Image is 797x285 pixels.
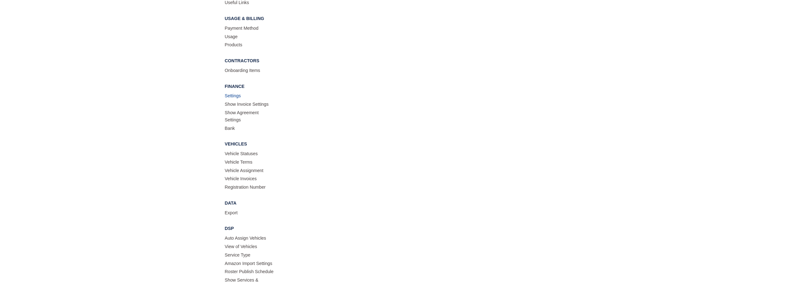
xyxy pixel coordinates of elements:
strong: Contractors [225,58,259,63]
a: View of Vehicles [225,243,275,252]
a: Vehicle Statuses [225,150,275,159]
a: Service Type [225,252,275,260]
a: Vehicle Assignment [225,167,275,176]
strong: Vehicles [225,141,247,146]
strong: Usage & Billing [225,16,264,21]
a: Settings [225,92,275,101]
a: Usage [225,33,275,42]
a: Vehicle Invoices [225,175,275,184]
a: Vehicle Terms [225,159,275,167]
a: Show Invoice Settings [225,101,275,109]
a: Products [225,41,275,50]
a: Amazon Import Settings [225,260,275,268]
strong: DSP [225,226,234,231]
iframe: Chat Widget [684,212,797,285]
a: Registration Number [225,184,275,192]
a: Payment Method [225,25,275,33]
a: Onboarding Items [225,67,275,75]
strong: Finance [225,84,245,89]
strong: Data [225,201,236,206]
a: Bank [225,125,275,133]
a: Show Agreement Settings [225,109,275,125]
a: Auto Assign Vehicles [225,235,275,243]
a: Roster Publish Schedule [225,268,275,277]
a: Export [225,209,275,218]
